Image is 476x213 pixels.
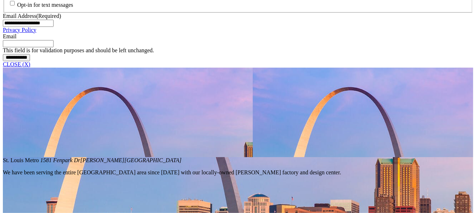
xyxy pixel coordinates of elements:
[3,33,16,39] label: Email
[3,157,39,163] span: St. Louis Metro
[36,13,61,19] span: (Required)
[3,169,473,176] p: We have been serving the entire [GEOGRAPHIC_DATA] area since [DATE] with our locally-owned [PERSO...
[3,13,61,19] label: Email Address
[40,157,182,163] em: 1581 Fenpark Dr
[3,47,473,54] div: This field is for validation purposes and should be left unchanged.
[80,157,182,163] span: [PERSON_NAME][GEOGRAPHIC_DATA]
[17,2,73,8] label: Opt-in for text messages
[3,27,36,33] a: Privacy Policy
[3,61,30,67] a: CLOSE (X)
